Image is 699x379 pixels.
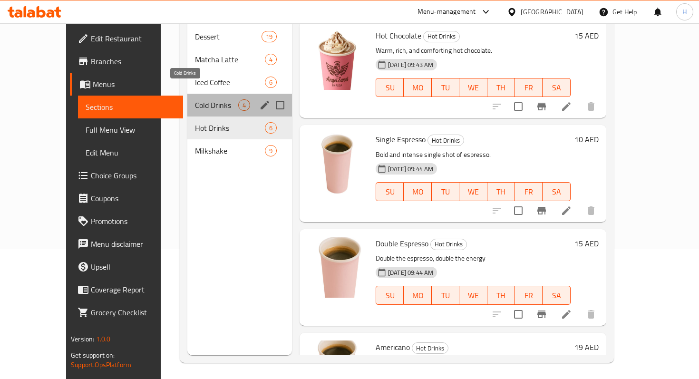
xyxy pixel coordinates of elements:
a: Edit menu item [561,101,572,112]
img: Double Espresso [307,237,368,298]
div: Milkshake9 [187,139,292,162]
a: Grocery Checklist [70,301,183,324]
button: MO [404,78,431,97]
div: Hot Drinks6 [187,117,292,139]
h6: 10 AED [574,133,599,146]
div: Matcha Latte [195,54,265,65]
span: Promotions [91,215,175,227]
button: TU [432,286,459,305]
span: Version: [71,333,94,345]
a: Sections [78,96,183,118]
button: TU [432,182,459,201]
span: [DATE] 09:44 AM [384,165,437,174]
span: WE [463,81,483,95]
span: Grocery Checklist [91,307,175,318]
span: TU [436,289,456,302]
span: H [682,7,687,17]
button: TU [432,78,459,97]
span: SA [546,185,566,199]
span: 9 [265,146,276,155]
p: Warm, rich, and comforting hot chocolate. [376,45,571,57]
span: MO [408,185,427,199]
div: items [265,77,277,88]
button: SA [543,286,570,305]
span: SU [380,289,400,302]
span: SU [380,185,400,199]
span: Select to update [508,97,528,117]
span: Single Espresso [376,132,426,146]
div: Hot Drinks [430,239,467,250]
div: items [265,145,277,156]
span: 6 [265,124,276,133]
span: Full Menu View [86,124,175,136]
button: FR [515,78,543,97]
span: Select to update [508,201,528,221]
button: SU [376,286,404,305]
h6: 15 AED [574,29,599,42]
button: Branch-specific-item [530,303,553,326]
img: Single Espresso [307,133,368,194]
span: Edit Menu [86,147,175,158]
a: Support.OpsPlatform [71,359,131,371]
h6: 15 AED [574,237,599,250]
span: 19 [262,32,276,41]
a: Choice Groups [70,164,183,187]
button: WE [459,78,487,97]
a: Edit menu item [561,205,572,216]
button: TH [487,182,515,201]
div: Cold Drinks4edit [187,94,292,117]
div: [GEOGRAPHIC_DATA] [521,7,583,17]
button: WE [459,286,487,305]
span: Hot Drinks [428,135,464,146]
span: TU [436,185,456,199]
span: [DATE] 09:44 AM [384,268,437,277]
button: delete [580,199,602,222]
span: Sections [86,101,175,113]
span: Get support on: [71,349,115,361]
button: edit [258,98,272,112]
span: WE [463,289,483,302]
span: Menu disclaimer [91,238,175,250]
a: Coverage Report [70,278,183,301]
span: MO [408,289,427,302]
span: 1.0.0 [96,333,111,345]
span: SU [380,81,400,95]
span: Hot Chocolate [376,29,421,43]
div: items [262,31,277,42]
button: MO [404,286,431,305]
button: FR [515,182,543,201]
span: Americano [376,340,410,354]
span: Branches [91,56,175,67]
button: delete [580,95,602,118]
button: SU [376,182,404,201]
span: FR [519,81,539,95]
a: Upsell [70,255,183,278]
div: items [265,54,277,65]
span: WE [463,185,483,199]
span: 4 [265,55,276,64]
a: Edit menu item [561,309,572,320]
a: Full Menu View [78,118,183,141]
a: Branches [70,50,183,73]
button: Branch-specific-item [530,199,553,222]
span: TH [491,81,511,95]
a: Edit Menu [78,141,183,164]
span: Menus [93,78,175,90]
span: FR [519,185,539,199]
span: 4 [239,101,250,110]
img: Hot Chocolate [307,29,368,90]
span: TH [491,289,511,302]
span: Select to update [508,304,528,324]
p: Double the espresso, double the energy [376,253,571,264]
span: Iced Coffee [195,77,265,88]
p: Bold and intense single shot of espresso. [376,149,571,161]
span: Hot Drinks [195,122,265,134]
button: SA [543,182,570,201]
span: SA [546,289,566,302]
span: Hot Drinks [412,343,448,354]
div: Iced Coffee6 [187,71,292,94]
span: TH [491,185,511,199]
button: SU [376,78,404,97]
